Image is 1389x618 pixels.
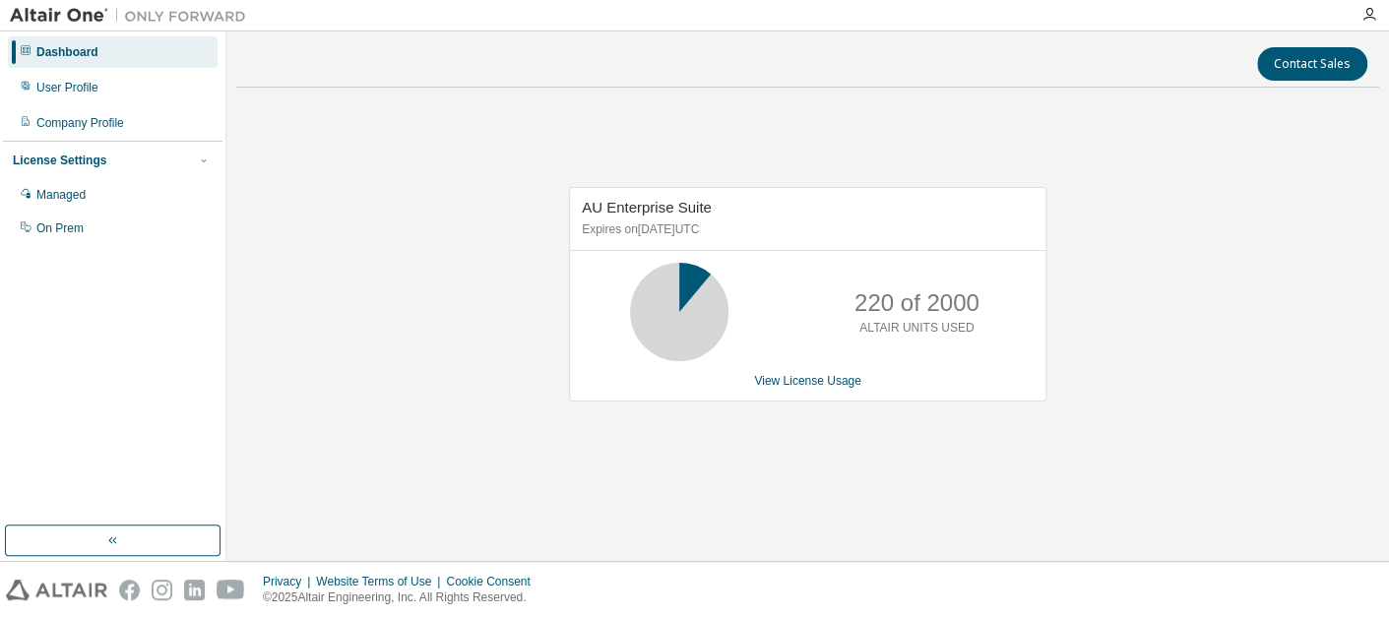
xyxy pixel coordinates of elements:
p: Expires on [DATE] UTC [582,221,1029,238]
div: User Profile [36,80,98,95]
div: Company Profile [36,115,124,131]
p: ALTAIR UNITS USED [859,320,974,337]
img: altair_logo.svg [6,580,107,600]
span: AU Enterprise Suite [582,199,712,216]
button: Contact Sales [1257,47,1367,81]
img: instagram.svg [152,580,172,600]
a: View License Usage [754,374,861,388]
div: Dashboard [36,44,98,60]
div: Privacy [263,574,316,589]
img: Altair One [10,6,256,26]
div: Managed [36,187,86,203]
p: 220 of 2000 [854,286,979,320]
div: License Settings [13,153,106,168]
img: linkedin.svg [184,580,205,600]
div: Cookie Consent [446,574,541,589]
div: On Prem [36,220,84,236]
p: © 2025 Altair Engineering, Inc. All Rights Reserved. [263,589,542,606]
img: facebook.svg [119,580,140,600]
div: Website Terms of Use [316,574,446,589]
img: youtube.svg [217,580,245,600]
